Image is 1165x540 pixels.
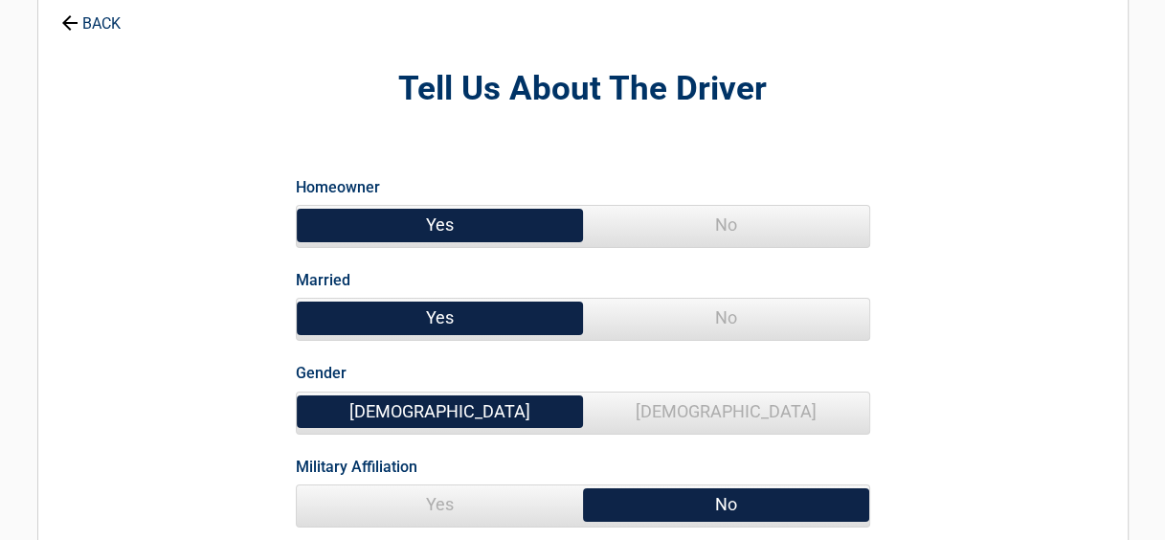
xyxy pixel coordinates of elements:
[297,485,583,524] span: Yes
[297,299,583,337] span: Yes
[583,299,869,337] span: No
[296,174,380,200] label: Homeowner
[583,393,869,431] span: [DEMOGRAPHIC_DATA]
[583,485,869,524] span: No
[144,67,1022,112] h2: Tell Us About The Driver
[296,267,350,293] label: Married
[296,360,347,386] label: Gender
[296,454,417,480] label: Military Affiliation
[583,206,869,244] span: No
[297,393,583,431] span: [DEMOGRAPHIC_DATA]
[297,206,583,244] span: Yes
